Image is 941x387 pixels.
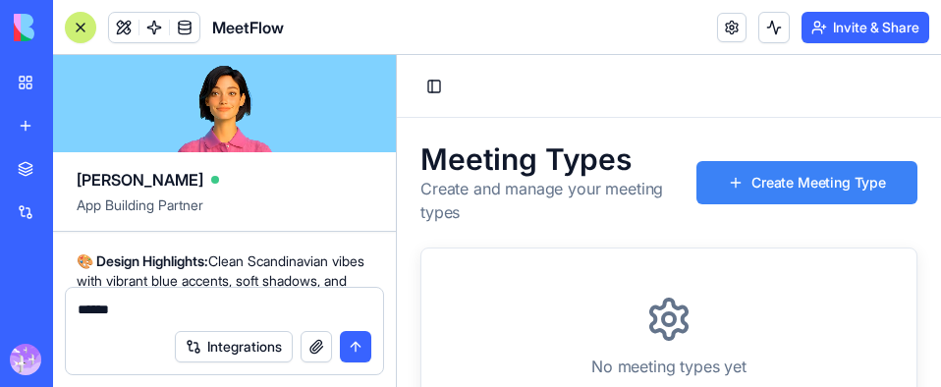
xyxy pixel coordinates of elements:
p: Create and manage your meeting types [24,122,300,169]
span: [PERSON_NAME] [77,168,203,192]
span: MeetFlow [212,16,284,39]
span: App Building Partner [77,195,372,231]
img: ACg8ocK7tC6GmUTa3wYSindAyRLtnC5UahbIIijpwl7Jo_uOzWMSvt0=s96-c [10,344,41,375]
button: Invite & Share [802,12,929,43]
button: Create Meeting Type [300,106,521,149]
strong: 🎨 Design Highlights: [77,252,208,269]
p: No meeting types yet [194,300,350,323]
p: Clean Scandinavian vibes with vibrant blue accents, soft shadows, and buttery-smooth interactions... [77,251,372,330]
h1: Meeting Types [24,86,300,122]
img: logo [14,14,136,41]
button: Integrations [175,331,293,362]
